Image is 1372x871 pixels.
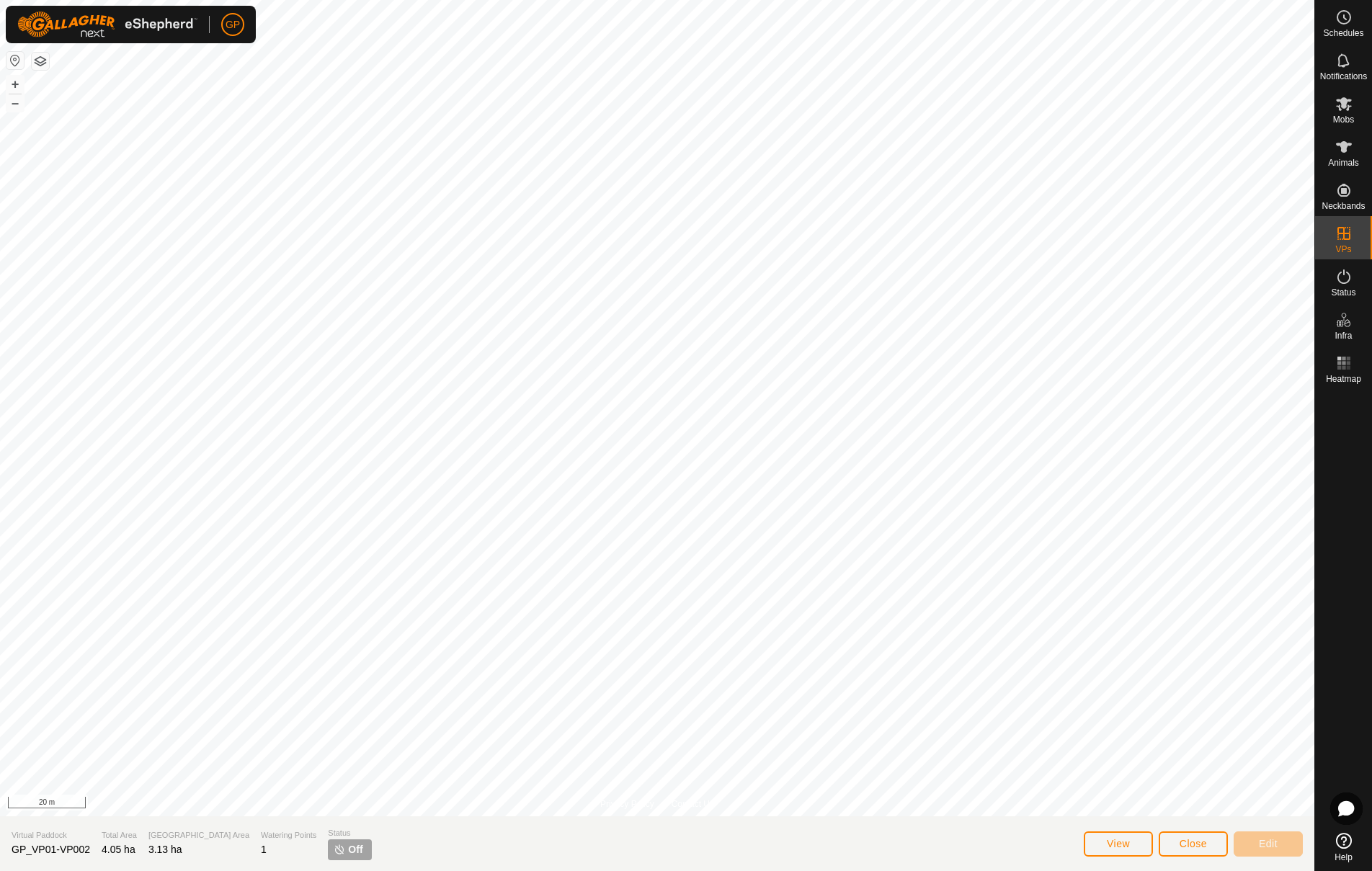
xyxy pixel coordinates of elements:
button: Reset Map [6,52,24,69]
span: Status [328,827,371,839]
button: Map Layers [32,53,49,70]
a: Help [1315,827,1372,867]
span: Virtual Paddock [12,829,90,841]
button: + [6,76,24,93]
span: [GEOGRAPHIC_DATA] Area [148,829,249,841]
span: Off [348,842,362,857]
span: Animals [1328,158,1359,167]
button: – [6,94,24,112]
span: VPs [1335,245,1351,254]
a: Contact Us [672,798,714,810]
span: Schedules [1323,29,1363,37]
span: 1 [261,844,267,855]
span: 4.05 ha [102,844,135,855]
span: GP_VP01-VP002 [12,844,90,855]
span: 3.13 ha [148,844,182,855]
span: Total Area [102,829,137,841]
a: Privacy Policy [600,798,654,810]
span: Mobs [1333,115,1354,124]
span: Notifications [1320,72,1367,81]
span: Close [1180,838,1207,849]
span: GP [226,17,240,32]
img: Gallagher Logo [17,12,197,37]
span: Heatmap [1326,375,1361,383]
span: Status [1331,288,1355,297]
span: Help [1335,853,1353,862]
span: Infra [1335,331,1352,340]
span: Watering Points [261,829,316,841]
span: Edit [1259,838,1278,849]
span: View [1107,838,1130,849]
button: Edit [1234,831,1303,857]
button: View [1084,831,1153,857]
button: Close [1159,831,1228,857]
img: turn-off [334,844,345,855]
span: Neckbands [1322,202,1365,210]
